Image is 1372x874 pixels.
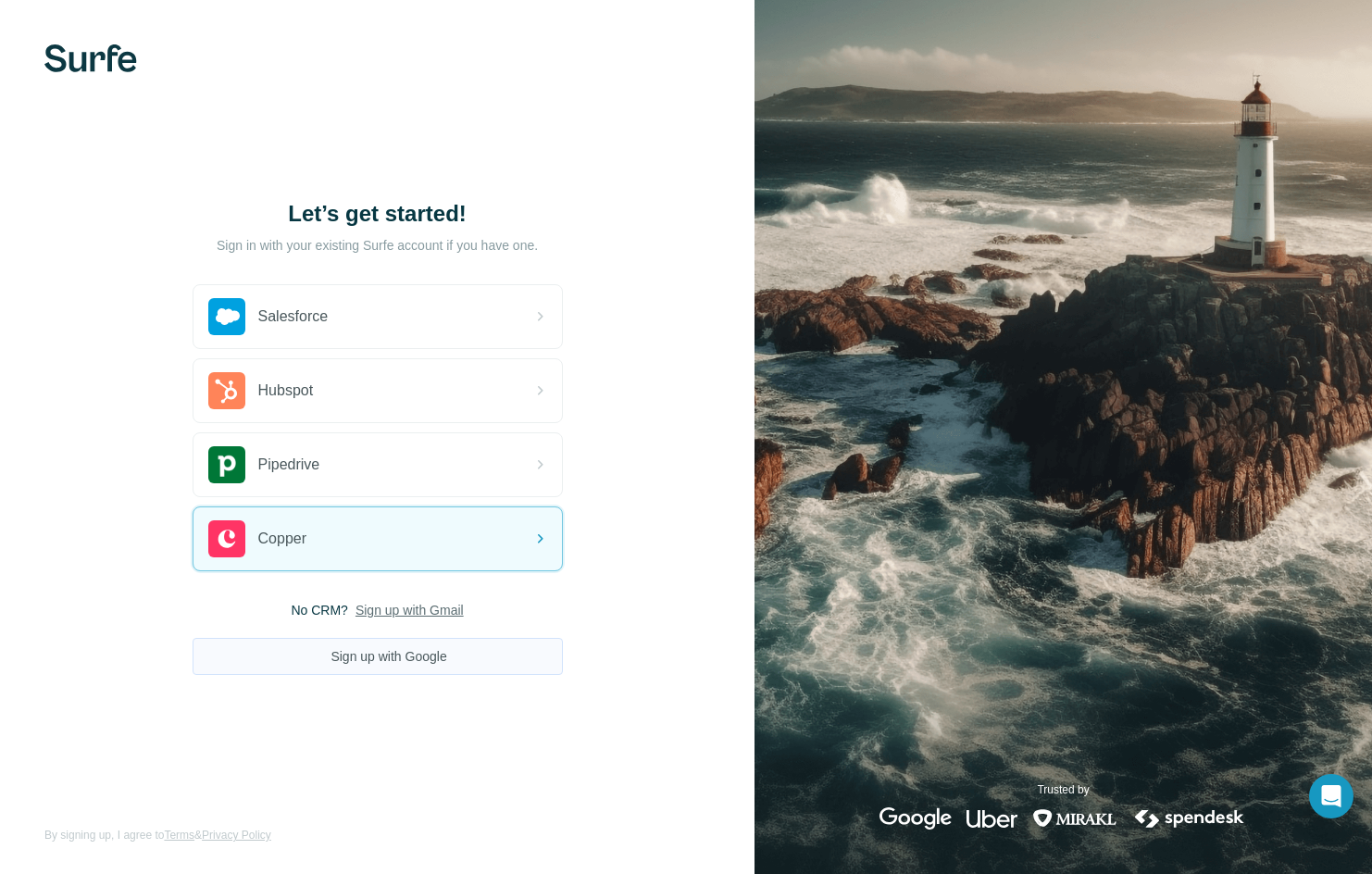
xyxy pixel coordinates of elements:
img: salesforce's logo [208,298,245,335]
img: mirakl's logo [1032,807,1117,830]
img: spendesk's logo [1132,807,1247,830]
button: Sign up with Google [193,638,563,675]
span: Salesforce [258,306,329,328]
p: Sign in with your existing Surfe account if you have one. [217,236,538,255]
span: No CRM? [291,601,347,619]
img: hubspot's logo [208,372,245,409]
h1: Let’s get started! [193,199,563,229]
img: uber's logo [967,807,1017,830]
div: Open Intercom Messenger [1309,774,1353,818]
a: Privacy Policy [202,829,271,842]
a: Terms [164,829,194,842]
img: pipedrive's logo [208,446,245,483]
img: copper's logo [208,520,245,557]
button: Sign up with Gmail [355,601,464,619]
img: Surfe's logo [44,44,137,72]
span: Pipedrive [258,454,320,476]
span: By signing up, I agree to & [44,827,271,843]
p: Trusted by [1037,781,1089,798]
img: google's logo [879,807,952,830]
span: Copper [258,528,306,550]
span: Hubspot [258,380,314,402]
